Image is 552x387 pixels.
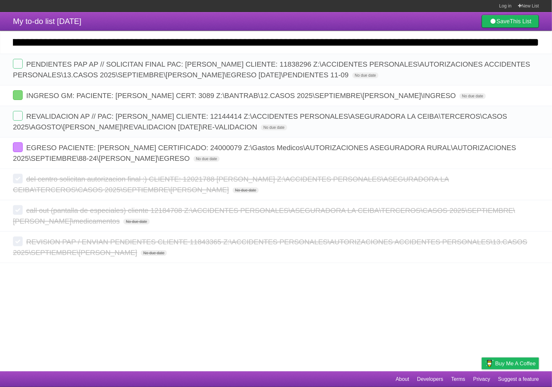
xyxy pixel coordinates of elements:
[13,206,515,225] span: call out (pantalla de especiales) cliente 12184708 Z:\ACCIDENTES PERSONALES\ASEGURADORA LA CEIBA\...
[495,358,536,369] span: Buy me a coffee
[13,144,516,162] span: EGRESO PACIENTE: [PERSON_NAME] CERTIFICADO: 24000079 Z:\Gastos Medicos\AUTORIZACIONES ASEGURADORA...
[417,373,443,385] a: Developers
[396,373,409,385] a: About
[13,238,527,257] span: REVISION PAP / ENVIAN PENDIENTES CLIENTE 11843365 Z:\ACCIDENTES PERSONALES\AUTORIZACIONES ACCIDEN...
[13,17,82,26] span: My to-do list [DATE]
[26,92,458,100] span: INGRESO GM: PACIENTE: [PERSON_NAME] CERT: 3089 Z:\BANTRAB\12.CASOS 2025\SEPTIEMBRE\[PERSON_NAME]\...
[451,373,466,385] a: Terms
[13,59,23,69] label: Done
[233,187,259,193] span: No due date
[13,175,449,194] span: del centro solicitan autorizacion final :) CLIENTE: 12021788 [PERSON_NAME] Z:\ACCIDENTES PERSONAL...
[13,205,23,215] label: Done
[485,358,494,369] img: Buy me a coffee
[13,142,23,152] label: Done
[13,174,23,183] label: Done
[498,373,539,385] a: Suggest a feature
[482,15,539,28] a: SaveThis List
[13,112,507,131] span: REVALIDACION AP // PAC: [PERSON_NAME] CLIENTE: 12144414 Z:\ACCIDENTES PERSONALES\ASEGURADORA LA C...
[352,72,379,78] span: No due date
[123,219,149,225] span: No due date
[141,250,167,256] span: No due date
[459,93,486,99] span: No due date
[193,156,220,162] span: No due date
[261,125,287,130] span: No due date
[482,358,539,370] a: Buy me a coffee
[13,237,23,246] label: Done
[510,18,532,25] b: This List
[13,60,530,79] span: PENDIENTES PAP AP // SOLICITAN FINAL PAC: [PERSON_NAME] CLIENTE: 11838296 Z:\ACCIDENTES PERSONALE...
[13,111,23,121] label: Done
[13,90,23,100] label: Done
[473,373,490,385] a: Privacy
